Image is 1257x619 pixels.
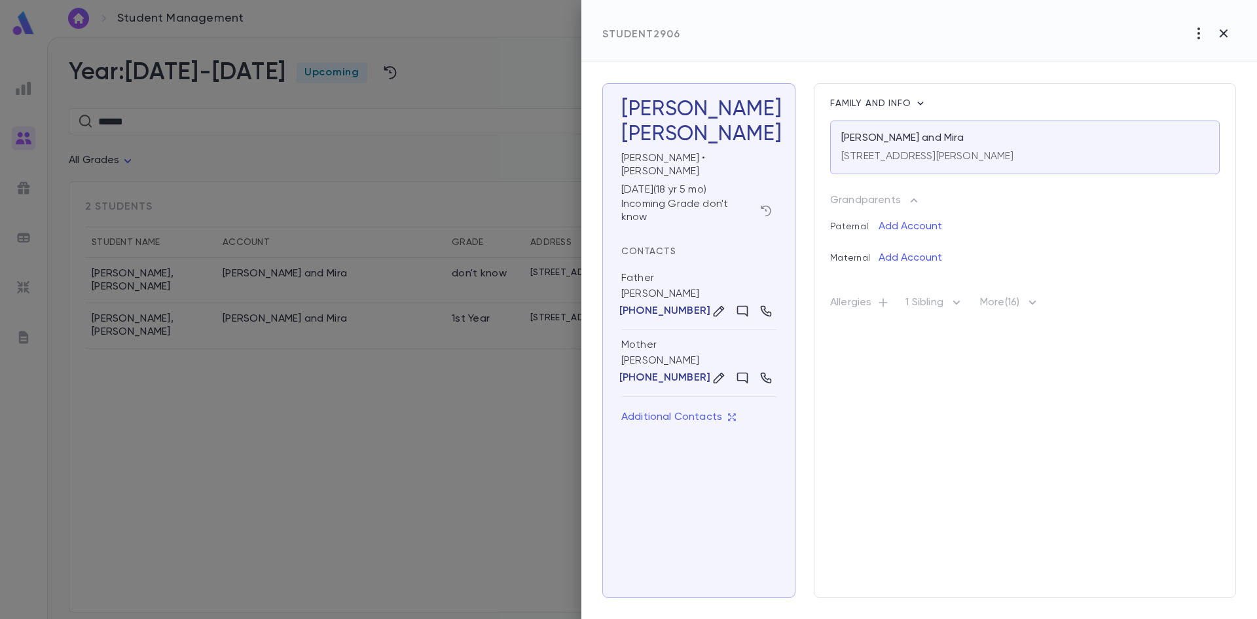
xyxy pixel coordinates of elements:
[621,338,657,352] div: Mother
[830,242,879,263] p: Maternal
[619,371,710,385] p: [PHONE_NUMBER]
[879,216,942,237] button: Add Account
[616,147,776,178] div: [PERSON_NAME] • [PERSON_NAME]
[841,150,1014,163] p: [STREET_ADDRESS][PERSON_NAME]
[841,132,964,145] p: [PERSON_NAME] and Mira
[621,198,776,224] div: Incoming Grade don't know
[621,405,737,430] button: Additional Contacts
[621,305,708,318] button: [PHONE_NUMBER]
[621,263,776,330] div: [PERSON_NAME]
[602,29,680,40] span: Student 2906
[830,194,901,207] p: Grandparents
[621,330,776,397] div: [PERSON_NAME]
[905,295,964,316] p: 1 Sibling
[621,247,676,256] span: Contacts
[830,211,879,232] p: Paternal
[621,271,654,285] div: Father
[621,122,776,147] div: [PERSON_NAME]
[879,248,942,269] button: Add Account
[621,411,737,424] p: Additional Contacts
[980,295,1040,316] p: More (16)
[621,97,776,147] h3: [PERSON_NAME]
[830,99,914,108] span: Family and info
[621,371,708,385] button: [PHONE_NUMBER]
[616,178,776,197] div: [DATE] ( 18 yr 5 mo )
[830,190,920,211] button: Grandparents
[830,296,890,314] p: Allergies
[619,305,710,318] p: [PHONE_NUMBER]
